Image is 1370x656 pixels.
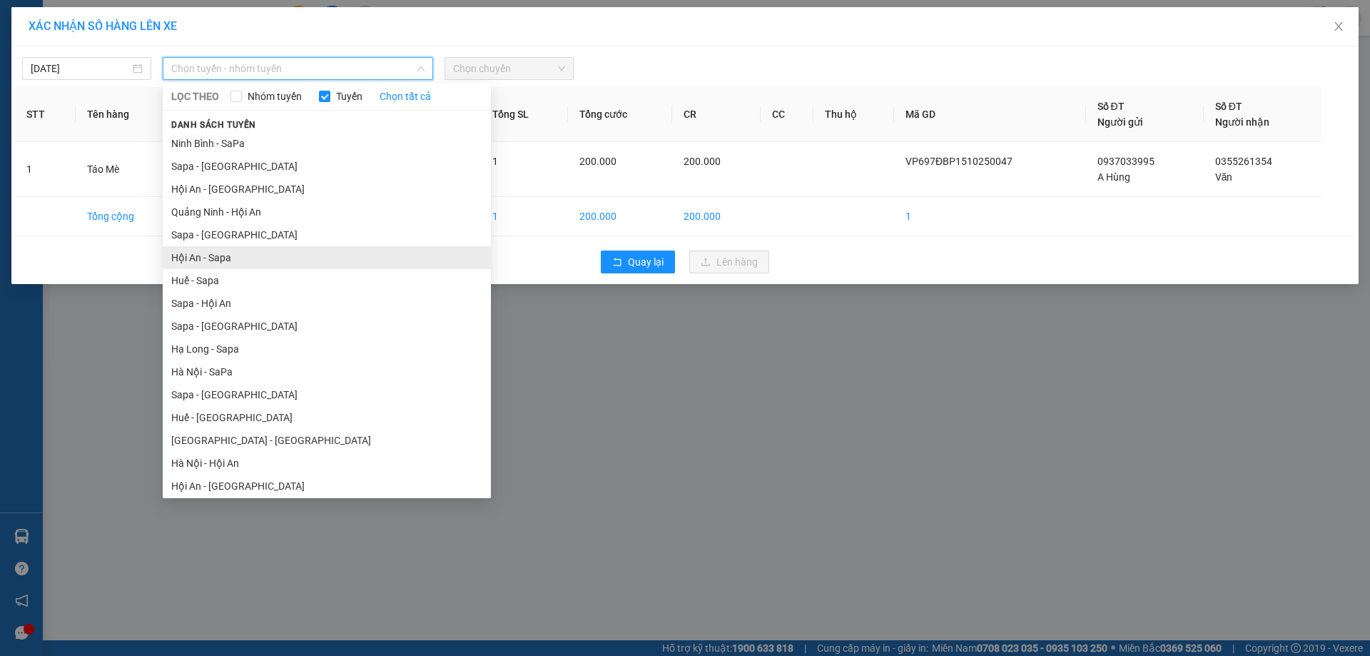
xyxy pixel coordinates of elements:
[330,89,368,104] span: Tuyến
[601,251,675,273] button: rollbackQuay lại
[568,87,672,142] th: Tổng cước
[15,87,76,142] th: STT
[1097,116,1143,128] span: Người gửi
[612,257,622,268] span: rollback
[1097,156,1155,167] span: 0937033995
[163,315,491,338] li: Sapa - [GEOGRAPHIC_DATA]
[380,89,431,104] a: Chọn tất cả
[31,61,130,76] input: 15/10/2025
[163,360,491,383] li: Hà Nội - SaPa
[813,87,894,142] th: Thu hộ
[171,74,301,89] span: VP697ĐBP1510250047
[481,87,568,142] th: Tổng SL
[163,475,491,498] li: Hội An - [GEOGRAPHIC_DATA]
[163,406,491,429] li: Huế - [GEOGRAPHIC_DATA]
[47,72,159,106] span: ↔ [GEOGRAPHIC_DATA]
[163,292,491,315] li: Sapa - Hội An
[163,118,265,131] span: Danh sách tuyến
[568,197,672,236] td: 200.000
[894,197,1085,236] td: 1
[163,178,491,201] li: Hội An - [GEOGRAPHIC_DATA]
[15,142,76,197] td: 1
[672,87,761,142] th: CR
[163,223,491,246] li: Sapa - [GEOGRAPHIC_DATA]
[1215,171,1233,183] span: Văn
[1333,21,1344,32] span: close
[163,132,491,155] li: Ninh Bình - SaPa
[1097,171,1130,183] span: A Hùng
[163,429,491,452] li: [GEOGRAPHIC_DATA] - [GEOGRAPHIC_DATA]
[481,197,568,236] td: 1
[894,87,1085,142] th: Mã GD
[1215,156,1272,167] span: 0355261354
[163,383,491,406] li: Sapa - [GEOGRAPHIC_DATA]
[163,246,491,269] li: Hội An - Sapa
[689,251,769,273] button: uploadLên hàng
[163,338,491,360] li: Hạ Long - Sapa
[163,269,491,292] li: Huế - Sapa
[1097,101,1125,112] span: Số ĐT
[579,156,616,167] span: 200.000
[453,58,565,79] span: Chọn chuyến
[1215,116,1269,128] span: Người nhận
[1319,7,1359,47] button: Close
[76,87,178,142] th: Tên hàng
[52,84,160,106] span: ↔ [GEOGRAPHIC_DATA]
[29,19,177,33] span: XÁC NHẬN SỐ HÀNG LÊN XE
[163,201,491,223] li: Quảng Ninh - Hội An
[417,64,425,73] span: down
[171,89,219,104] span: LỌC THEO
[8,49,36,116] img: logo
[163,155,491,178] li: Sapa - [GEOGRAPHIC_DATA]
[761,87,813,142] th: CC
[47,61,159,106] span: SAPA, LÀO CAI ↔ [GEOGRAPHIC_DATA]
[76,197,178,236] td: Tổng cộng
[54,11,152,58] strong: CHUYỂN PHÁT NHANH HK BUSLINES
[163,452,491,475] li: Hà Nội - Hội An
[1215,101,1242,112] span: Số ĐT
[684,156,721,167] span: 200.000
[905,156,1013,167] span: VP697ĐBP1510250047
[628,254,664,270] span: Quay lại
[492,156,498,167] span: 1
[76,142,178,197] td: Táo Mè
[672,197,761,236] td: 200.000
[242,89,308,104] span: Nhóm tuyến
[171,58,425,79] span: Chọn tuyến - nhóm tuyến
